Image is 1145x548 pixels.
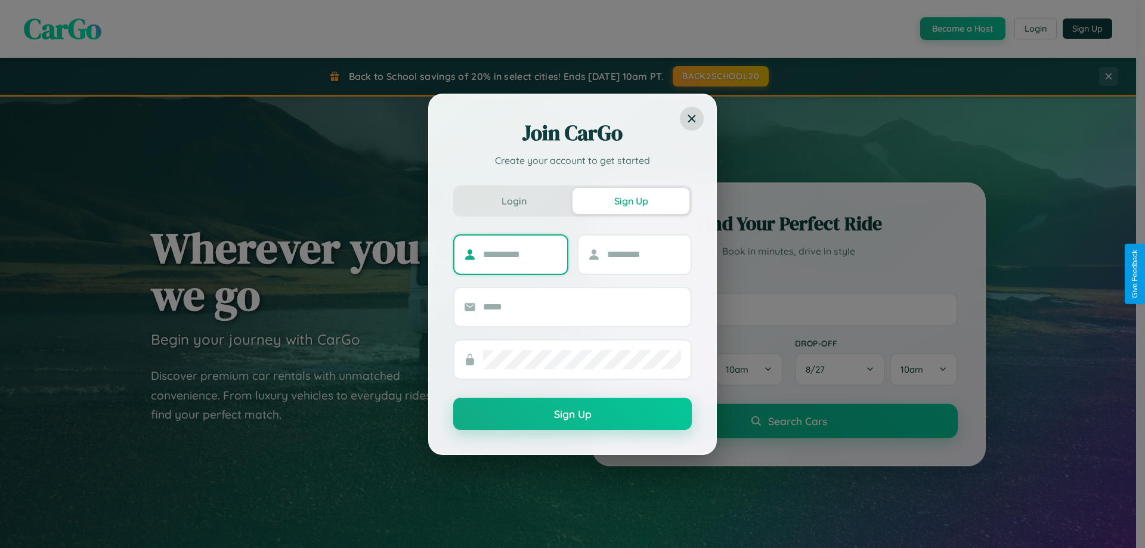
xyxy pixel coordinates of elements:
[456,188,572,214] button: Login
[453,153,692,168] p: Create your account to get started
[1131,250,1139,298] div: Give Feedback
[453,119,692,147] h2: Join CarGo
[453,398,692,430] button: Sign Up
[572,188,689,214] button: Sign Up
